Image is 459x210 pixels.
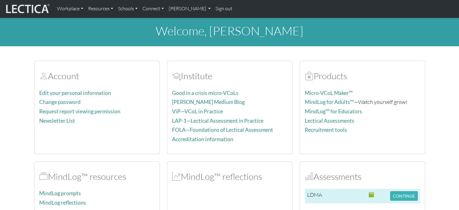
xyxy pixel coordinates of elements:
span: MindLog™ resources [39,171,48,182]
span: Products [305,70,314,81]
a: MindLog™ for Educators [305,108,362,115]
a: Resources [86,2,116,15]
a: Micro-VCoL Maker™ [305,90,353,96]
a: Schools [116,2,140,15]
a: Sign out [213,2,235,15]
h2: MindLog™ reflections [172,171,287,182]
a: Edit your personal information [39,90,111,96]
h2: MindLog™ resources [39,171,155,182]
a: Change password [39,99,81,105]
a: Lectical Assessments [305,118,354,124]
a: Connect [140,2,166,15]
a: ViP—VCoL in Practice [172,108,223,115]
h2: Account [39,71,155,81]
span: Assessments [305,171,314,182]
a: Request report viewing permission [39,108,120,115]
span: Account [39,70,48,81]
a: Recruitment tools [305,127,347,133]
a: Good in a crisis micro-VCoLs [172,90,238,96]
h2: Products [305,71,420,81]
a: Newsletter List [39,118,75,124]
a: Accreditation information [172,136,233,142]
a: MindLog for Adults™ [305,99,354,105]
h2: Assessments [305,171,420,182]
a: MindLog prompts [39,190,81,196]
a: MindLog reflections [39,199,86,206]
h2: Institute [172,71,287,81]
a: [PERSON_NAME] [166,2,213,15]
span: Account [172,70,181,81]
span: This Assessment closes on: 2025-10-14 02:00 [369,191,374,198]
p: —Watch yourself grow! [305,98,420,106]
td: LDMA [305,189,330,203]
a: FOLA—Foundations of Lectical Assessment [172,127,273,133]
a: [PERSON_NAME] Medium Blog [172,99,245,105]
img: lecticalive [5,3,50,15]
a: LAP-1—Lectical Assessment in Practice [172,118,263,124]
button: CONTINUE [390,191,418,201]
a: Workplace [55,2,86,15]
span: MindLog [172,171,181,182]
